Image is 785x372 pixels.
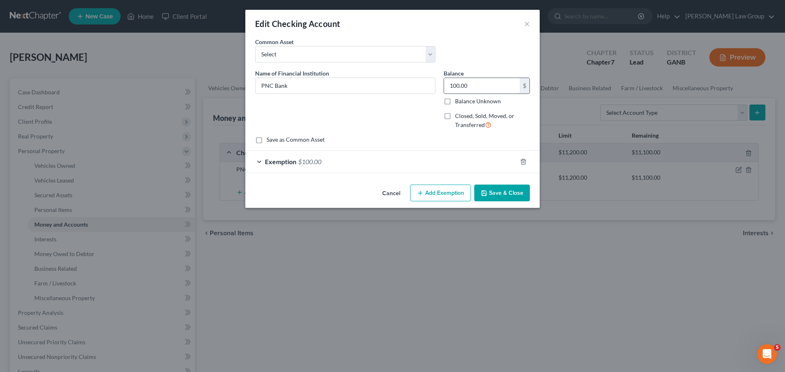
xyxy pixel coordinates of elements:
[256,78,435,94] input: Enter name...
[444,78,520,94] input: 0.00
[255,38,294,46] label: Common Asset
[265,158,296,165] span: Exemption
[520,78,529,94] div: $
[298,158,321,165] span: $100.00
[255,18,340,29] div: Edit Checking Account
[376,185,407,202] button: Cancel
[410,185,471,202] button: Add Exemption
[255,70,329,77] span: Name of Financial Institution
[455,97,501,105] label: Balance Unknown
[757,344,777,364] iframe: Intercom live chat
[267,136,325,144] label: Save as Common Asset
[455,112,514,128] span: Closed, Sold, Moved, or Transferred
[524,19,530,29] button: ×
[774,344,781,351] span: 5
[444,69,464,78] label: Balance
[474,185,530,202] button: Save & Close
